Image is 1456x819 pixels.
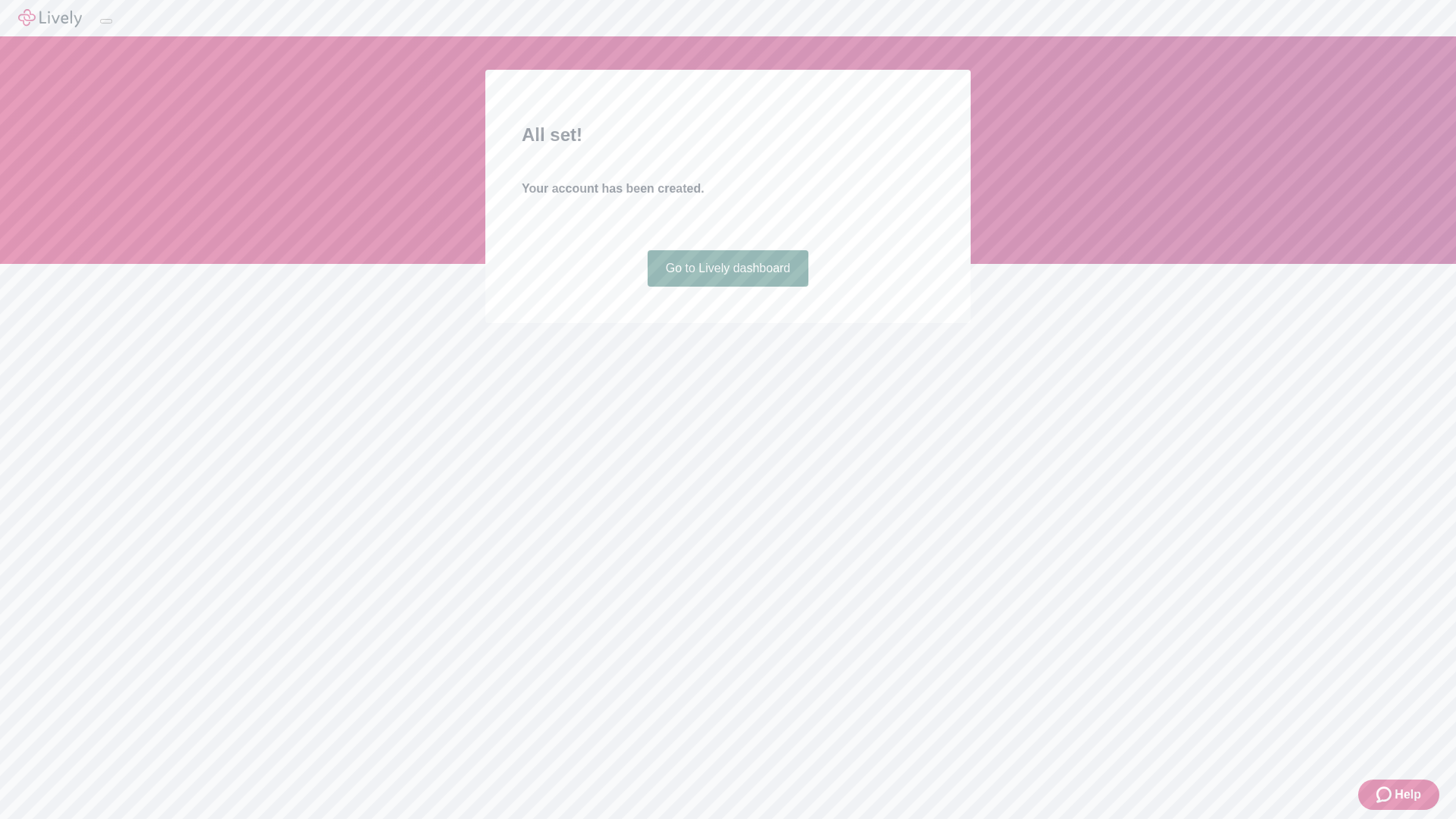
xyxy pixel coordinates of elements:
[648,250,809,287] a: Go to Lively dashboard
[522,121,934,149] h2: All set!
[1395,786,1421,804] span: Help
[522,180,934,198] h4: Your account has been created.
[1358,780,1439,810] button: Zendesk support iconHelp
[1376,786,1395,804] svg: Zendesk support icon
[18,9,82,27] img: Lively
[100,19,112,24] button: Log out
